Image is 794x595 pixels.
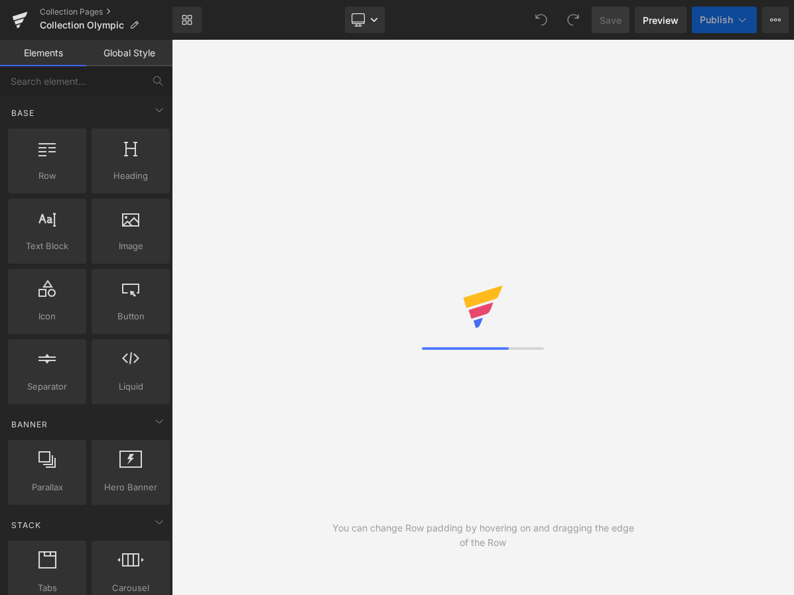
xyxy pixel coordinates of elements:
[635,7,687,33] a: Preview
[40,7,172,17] a: Collection Pages
[12,480,82,494] span: Parallax
[96,380,166,394] span: Liquid
[10,519,42,531] span: Stack
[692,7,757,33] button: Publish
[328,521,639,550] div: You can change Row padding by hovering on and dragging the edge of the Row
[12,169,82,183] span: Row
[528,7,555,33] button: Undo
[10,107,36,119] span: Base
[762,7,789,33] button: More
[96,480,166,494] span: Hero Banner
[560,7,586,33] button: Redo
[12,581,82,595] span: Tabs
[600,13,622,27] span: Save
[12,239,82,253] span: Text Block
[643,13,679,27] span: Preview
[12,309,82,323] span: Icon
[96,309,166,323] span: Button
[10,418,49,431] span: Banner
[700,15,733,25] span: Publish
[40,20,124,30] span: Collection Olympic
[96,169,166,183] span: Heading
[96,581,166,595] span: Carousel
[12,380,82,394] span: Separator
[172,7,202,33] a: New Library
[96,239,166,253] span: Image
[86,40,172,66] a: Global Style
